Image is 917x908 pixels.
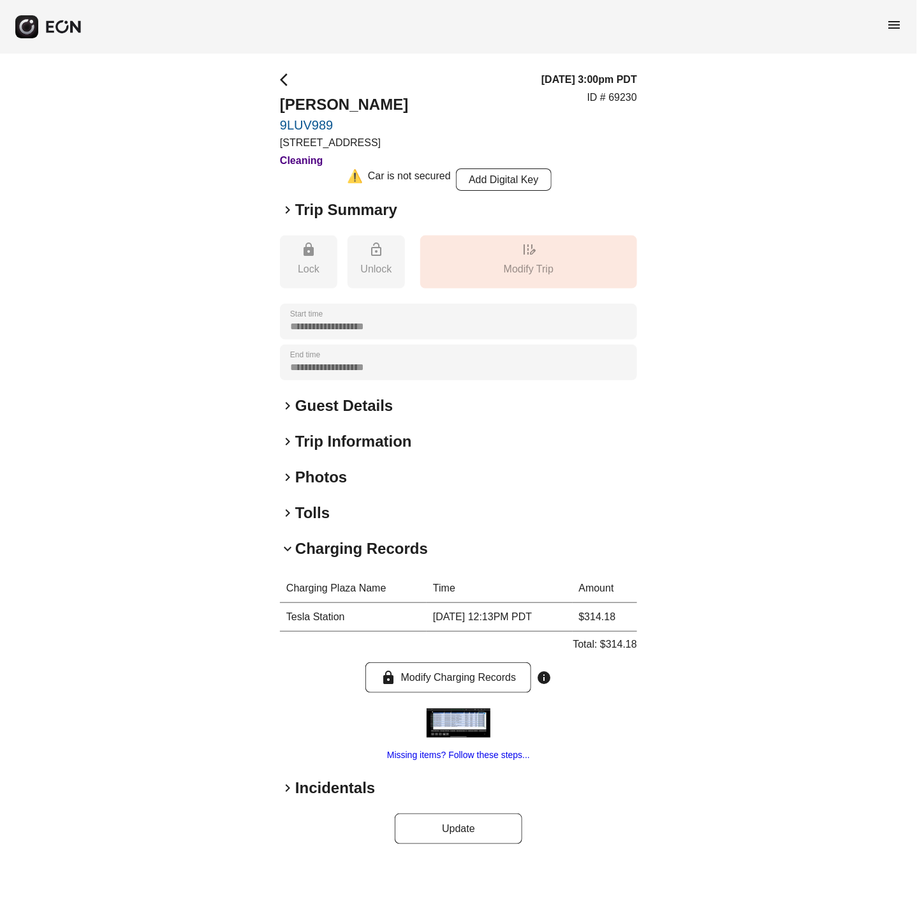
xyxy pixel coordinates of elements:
td: [DATE] 12:13PM PDT [427,603,572,632]
span: keyboard_arrow_right [280,398,295,413]
p: ID # 69230 [587,90,637,105]
span: keyboard_arrow_right [280,202,295,218]
span: info [536,670,552,685]
td: Tesla Station [280,603,427,632]
th: Time [427,574,572,603]
span: keyboard_arrow_right [280,505,295,521]
h2: [PERSON_NAME] [280,94,408,115]
h2: Tolls [295,503,330,523]
h2: Incidentals [295,778,375,798]
h3: Cleaning [280,153,408,168]
h2: Charging Records [295,539,428,559]
span: keyboard_arrow_right [280,470,295,485]
button: Update [395,814,522,844]
h2: Guest Details [295,396,393,416]
span: keyboard_arrow_right [280,780,295,796]
span: menu [886,17,902,33]
h2: Trip Summary [295,200,397,220]
td: $314.18 [573,603,637,632]
h3: [DATE] 3:00pm PDT [541,72,637,87]
a: 9LUV989 [280,117,408,133]
span: keyboard_arrow_right [280,434,295,449]
div: ⚠️ [347,168,363,191]
p: [STREET_ADDRESS] [280,135,408,151]
button: Add Digital Key [456,168,552,191]
th: Charging Plaza Name [280,574,427,603]
span: arrow_back_ios [280,72,295,87]
a: Missing items? Follow these steps... [387,750,530,760]
button: Modify Charging Records [365,662,532,693]
th: Amount [573,574,637,603]
h2: Photos [295,467,347,487]
p: Total: $314.18 [573,637,637,652]
span: lock [381,670,396,685]
span: keyboard_arrow_down [280,541,295,556]
div: Car is not secured [368,168,451,191]
h2: Trip Information [295,431,412,452]
img: https://fastfleet.me/rails/active_storage/blobs/redirect/eyJfcmFpbHMiOnsibWVzc2FnZSI6IkJBaHBBNnMw... [427,708,490,738]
